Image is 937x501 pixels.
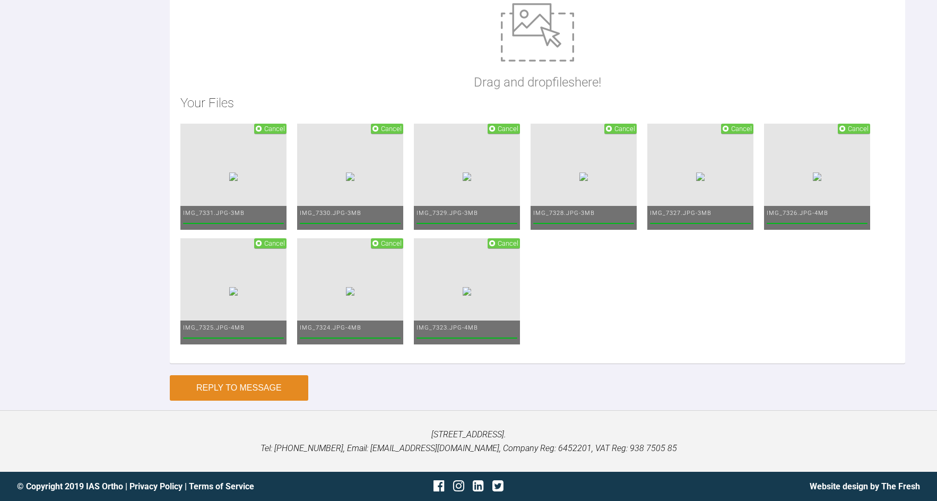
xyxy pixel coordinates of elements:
[810,481,920,491] a: Website design by The Fresh
[767,210,828,217] span: IMG_7326.JPG - 4MB
[650,210,712,217] span: IMG_7327.JPG - 3MB
[417,324,478,331] span: IMG_7323.JPG - 4MB
[474,72,601,92] p: Drag and drop files here!
[813,172,821,181] img: 5842ab0c-4105-4aa7-a769-ad273d9d0536
[579,172,588,181] img: 074c0432-36f1-4c92-9c72-5c79e60f5922
[696,172,705,181] img: 593a9db1-c304-4242-8902-ac34d0e93595
[300,324,361,331] span: IMG_7324.JPG - 4MB
[183,210,245,217] span: IMG_7331.JPG - 3MB
[731,125,752,133] span: Cancel
[346,287,354,296] img: 8a0200f6-a6bb-4dc0-9781-42b684410872
[17,480,318,494] div: © Copyright 2019 IAS Ortho | |
[533,210,595,217] span: IMG_7328.JPG - 3MB
[189,481,254,491] a: Terms of Service
[183,324,245,331] span: IMG_7325.JPG - 4MB
[463,172,471,181] img: fb1b370e-e24f-49bb-b092-bb0ed59608d4
[381,125,402,133] span: Cancel
[129,481,183,491] a: Privacy Policy
[264,239,285,247] span: Cancel
[300,210,361,217] span: IMG_7330.JPG - 3MB
[180,93,895,113] h2: Your Files
[614,125,635,133] span: Cancel
[170,375,308,401] button: Reply to Message
[346,172,354,181] img: 2d0a8134-a58a-46d0-906c-e00319cb66b1
[498,239,518,247] span: Cancel
[229,172,238,181] img: 49f7bf6e-4e2c-46cb-865a-bda93a1645ca
[264,125,285,133] span: Cancel
[848,125,869,133] span: Cancel
[229,287,238,296] img: 1e6c1edd-e0a7-49b8-b886-75106cc3c919
[498,125,518,133] span: Cancel
[381,239,402,247] span: Cancel
[463,287,471,296] img: 502ff8ff-fe39-401b-8967-5b07123dd6c1
[417,210,478,217] span: IMG_7329.JPG - 3MB
[17,428,920,455] p: [STREET_ADDRESS]. Tel: [PHONE_NUMBER], Email: [EMAIL_ADDRESS][DOMAIN_NAME], Company Reg: 6452201,...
